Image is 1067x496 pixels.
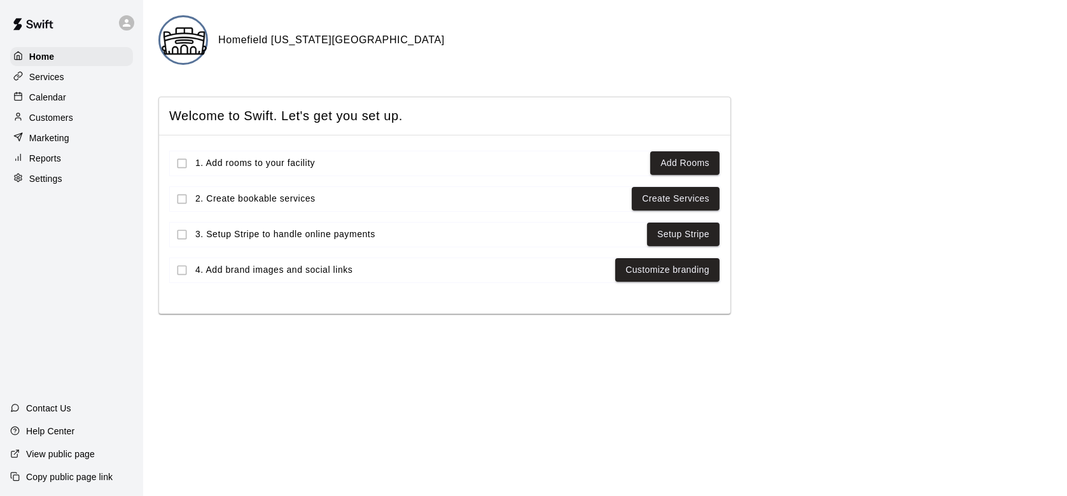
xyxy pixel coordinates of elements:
[10,108,133,127] a: Customers
[650,151,720,175] button: Add Rooms
[169,107,720,125] span: Welcome to Swift. Let's get you set up.
[29,132,69,144] p: Marketing
[195,156,645,170] span: 1. Add rooms to your facility
[657,226,709,242] a: Setup Stripe
[10,128,133,148] a: Marketing
[10,169,133,188] a: Settings
[632,187,720,210] button: Create Services
[642,191,709,207] a: Create Services
[26,471,113,483] p: Copy public page link
[195,228,642,241] span: 3. Setup Stripe to handle online payments
[29,91,66,104] p: Calendar
[29,71,64,83] p: Services
[29,172,62,185] p: Settings
[10,88,133,107] a: Calendar
[625,262,709,278] a: Customize branding
[660,155,709,171] a: Add Rooms
[10,67,133,86] a: Services
[29,152,61,165] p: Reports
[10,149,133,168] a: Reports
[195,263,610,277] span: 4. Add brand images and social links
[26,402,71,415] p: Contact Us
[160,17,208,65] img: Homefield Kansas City logo
[29,111,73,124] p: Customers
[218,32,445,48] h6: Homefield [US_STATE][GEOGRAPHIC_DATA]
[29,50,55,63] p: Home
[615,258,720,282] button: Customize branding
[647,223,720,246] button: Setup Stripe
[26,448,95,460] p: View public page
[10,47,133,66] a: Home
[195,192,627,205] span: 2. Create bookable services
[26,425,74,437] p: Help Center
